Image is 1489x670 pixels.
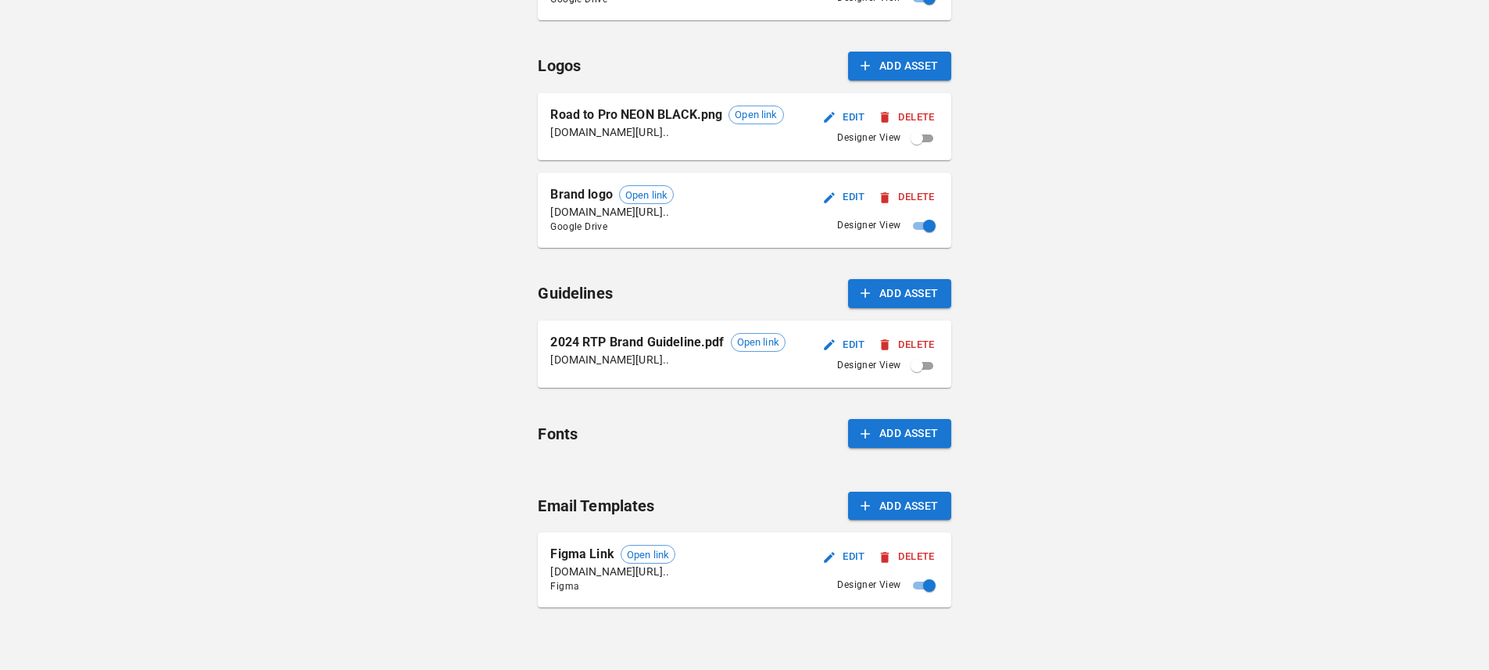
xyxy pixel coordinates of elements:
[848,492,951,521] button: Add Asset
[550,579,675,595] span: Figma
[819,333,869,357] button: Edit
[621,545,675,564] div: Open link
[550,352,786,367] p: [DOMAIN_NAME][URL]..
[550,204,674,220] p: [DOMAIN_NAME][URL]..
[875,106,938,130] button: Delete
[837,578,900,593] span: Designer View
[550,220,674,235] span: Google Drive
[848,419,951,448] button: Add Asset
[619,185,674,204] div: Open link
[732,335,785,350] span: Open link
[538,493,654,518] h6: Email Templates
[848,52,951,81] button: Add Asset
[875,333,938,357] button: Delete
[550,124,783,140] p: [DOMAIN_NAME][URL]..
[538,421,578,446] h6: Fonts
[819,106,869,130] button: Edit
[731,333,786,352] div: Open link
[875,185,938,210] button: Delete
[837,218,900,234] span: Designer View
[538,53,581,78] h6: Logos
[550,333,724,352] p: 2024 RTP Brand Guideline.pdf
[620,188,673,203] span: Open link
[729,107,782,123] span: Open link
[538,281,613,306] h6: Guidelines
[875,545,938,569] button: Delete
[621,547,675,563] span: Open link
[819,545,869,569] button: Edit
[550,185,613,204] p: Brand logo
[728,106,783,124] div: Open link
[550,545,614,564] p: Figma Link
[819,185,869,210] button: Edit
[837,358,900,374] span: Designer View
[550,106,722,124] p: Road to Pro NEON BLACK.png
[550,564,675,579] p: [DOMAIN_NAME][URL]..
[848,279,951,308] button: Add Asset
[837,131,900,146] span: Designer View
